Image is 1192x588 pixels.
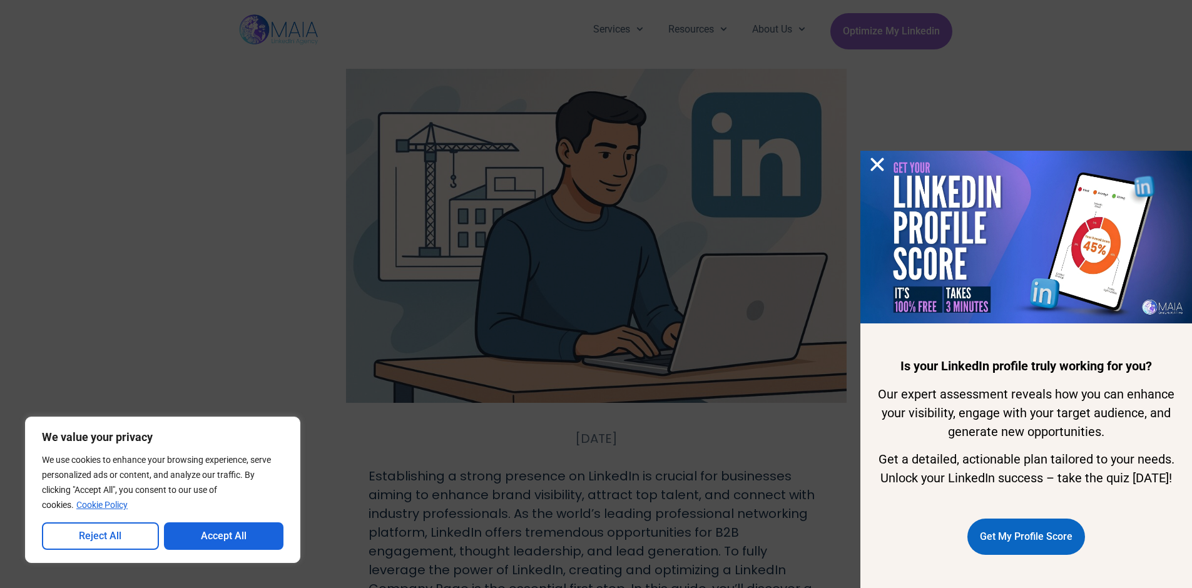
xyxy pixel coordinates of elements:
p: We value your privacy [42,430,283,445]
a: Get My Profile Score [967,519,1085,555]
button: Accept All [164,522,284,550]
button: Reject All [42,522,159,550]
span: Unlock your LinkedIn success – take the quiz [DATE]! [880,470,1172,485]
p: Our expert assessment reveals how you can enhance your visibility, engage with your target audien... [877,385,1176,441]
div: We value your privacy [25,417,300,563]
span: Get My Profile Score [980,525,1072,549]
a: Cookie Policy [76,499,128,510]
p: We use cookies to enhance your browsing experience, serve personalized ads or content, and analyz... [42,452,283,512]
a: Close [868,155,887,174]
b: Is your LinkedIn profile truly working for you? [900,358,1152,373]
p: Get a detailed, actionable plan tailored to your needs. [877,450,1176,487]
